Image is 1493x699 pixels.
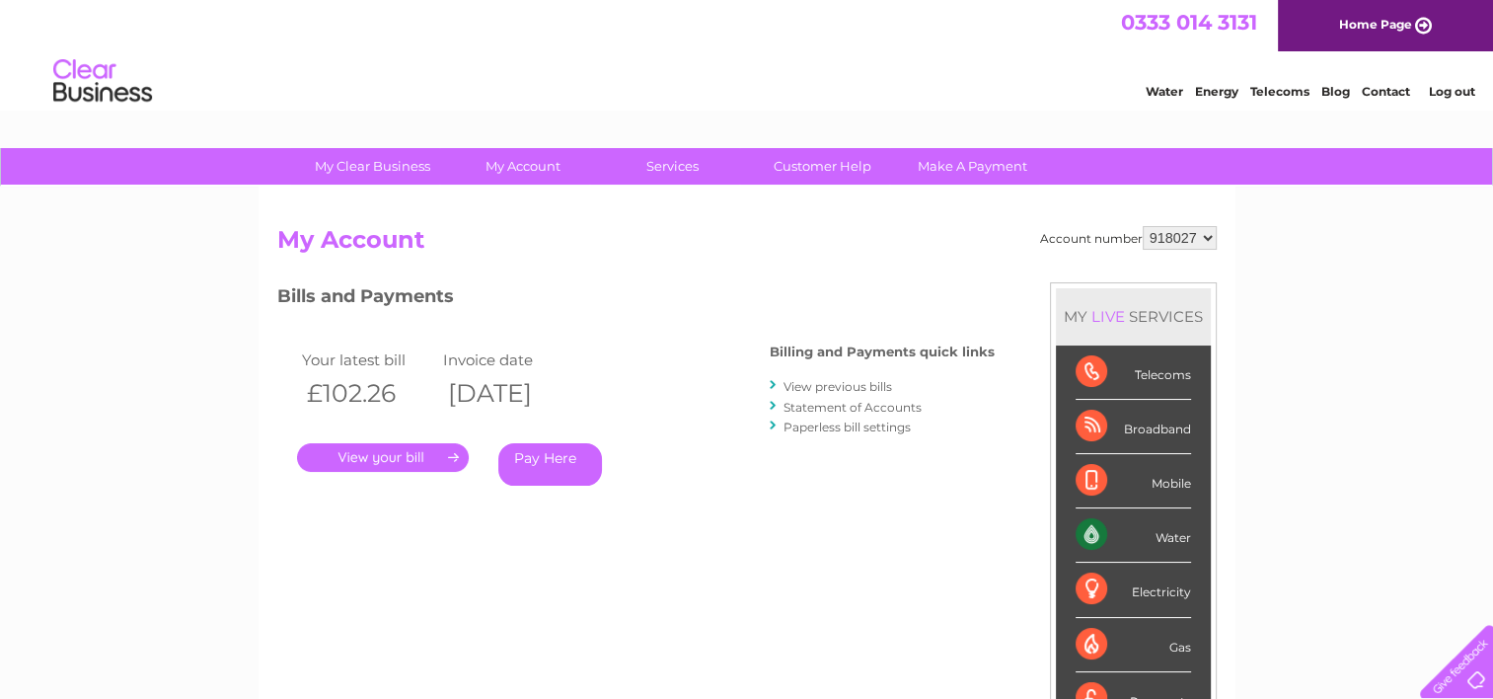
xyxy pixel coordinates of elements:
[1362,84,1410,99] a: Contact
[1250,84,1309,99] a: Telecoms
[281,11,1214,96] div: Clear Business is a trading name of Verastar Limited (registered in [GEOGRAPHIC_DATA] No. 3667643...
[784,420,911,434] a: Paperless bill settings
[741,148,904,185] a: Customer Help
[1040,226,1217,250] div: Account number
[1076,454,1191,508] div: Mobile
[1087,307,1129,326] div: LIVE
[277,226,1217,264] h2: My Account
[784,400,922,415] a: Statement of Accounts
[52,51,153,112] img: logo.png
[1321,84,1350,99] a: Blog
[784,379,892,394] a: View previous bills
[441,148,604,185] a: My Account
[1146,84,1183,99] a: Water
[277,282,995,317] h3: Bills and Payments
[891,148,1054,185] a: Make A Payment
[438,373,580,414] th: [DATE]
[1121,10,1257,35] a: 0333 014 3131
[770,345,995,359] h4: Billing and Payments quick links
[1076,508,1191,563] div: Water
[1428,84,1474,99] a: Log out
[1076,346,1191,400] div: Telecoms
[438,347,580,373] td: Invoice date
[297,347,439,373] td: Your latest bill
[1076,618,1191,672] div: Gas
[1076,400,1191,454] div: Broadband
[291,148,454,185] a: My Clear Business
[591,148,754,185] a: Services
[498,443,602,486] a: Pay Here
[1195,84,1238,99] a: Energy
[1056,288,1211,345] div: MY SERVICES
[1076,563,1191,617] div: Electricity
[297,443,469,472] a: .
[297,373,439,414] th: £102.26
